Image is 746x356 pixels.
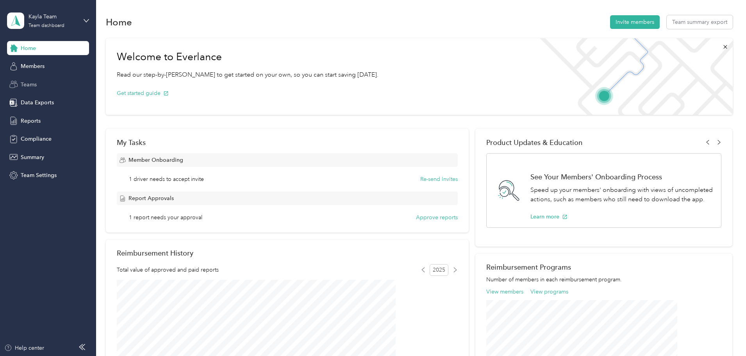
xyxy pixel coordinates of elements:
span: Summary [21,153,44,161]
span: Report Approvals [128,194,174,202]
span: 2025 [430,264,448,276]
span: 1 driver needs to accept invite [129,175,204,183]
iframe: Everlance-gr Chat Button Frame [702,312,746,356]
button: View members [486,288,523,296]
p: Number of members in each reimbursement program. [486,275,721,284]
button: Help center [4,344,44,352]
button: Get started guide [117,89,169,97]
div: Kayla Team [29,13,77,21]
span: Member Onboarding [128,156,183,164]
span: 1 report needs your approval [129,213,202,222]
span: Members [21,62,45,70]
button: Invite members [610,15,660,29]
button: Approve reports [416,213,458,222]
span: Product Updates & Education [486,138,583,147]
span: Total value of approved and paid reports [117,266,219,274]
span: Teams [21,81,37,89]
span: Data Exports [21,98,54,107]
h1: Welcome to Everlance [117,51,378,63]
span: Home [21,44,36,52]
button: Team summary export [667,15,733,29]
img: Welcome to everlance [532,38,732,115]
p: Read our step-by-[PERSON_NAME] to get started on your own, so you can start saving [DATE]. [117,70,378,80]
button: View programs [530,288,568,296]
h1: See Your Members' Onboarding Process [530,173,713,181]
div: My Tasks [117,138,458,147]
p: Speed up your members' onboarding with views of uncompleted actions, such as members who still ne... [530,185,713,204]
span: Reports [21,117,41,125]
h2: Reimbursement History [117,249,193,257]
button: Learn more [530,213,568,221]
div: Team dashboard [29,23,64,28]
span: Compliance [21,135,52,143]
button: Re-send invites [420,175,458,183]
h2: Reimbursement Programs [486,263,721,271]
h1: Home [106,18,132,26]
span: Team Settings [21,171,57,179]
